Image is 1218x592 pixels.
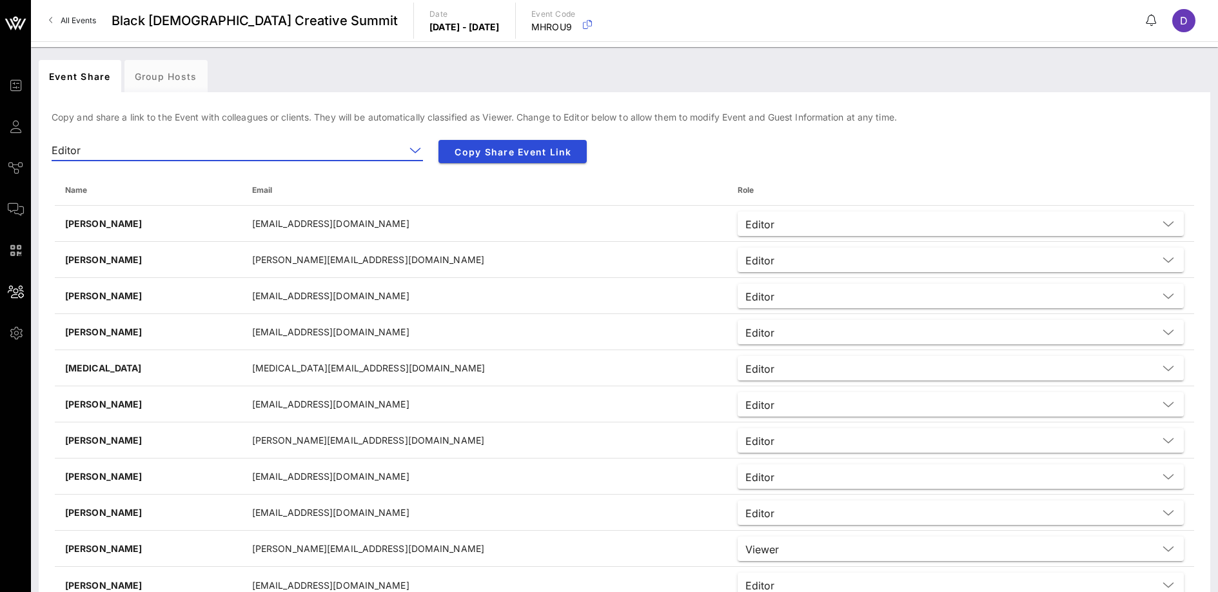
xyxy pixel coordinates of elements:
[1172,9,1195,32] div: D
[242,314,727,350] td: [EMAIL_ADDRESS][DOMAIN_NAME]
[39,60,121,92] div: Event Share
[242,242,727,278] td: [PERSON_NAME][EMAIL_ADDRESS][DOMAIN_NAME]
[242,350,727,386] td: [MEDICAL_DATA][EMAIL_ADDRESS][DOMAIN_NAME]
[745,327,774,339] div: Editor
[531,21,576,34] p: MHROU9
[738,537,1184,561] div: Viewer
[727,175,1194,206] th: Role
[738,212,1184,236] div: Editor
[1180,14,1188,27] span: D
[738,356,1184,380] div: Editor
[52,140,423,161] div: Editor
[55,531,242,567] td: [PERSON_NAME]
[55,350,242,386] td: [MEDICAL_DATA]
[531,8,576,21] p: Event Code
[112,11,398,30] span: Black [DEMOGRAPHIC_DATA] Creative Summit
[55,278,242,314] td: [PERSON_NAME]
[61,15,96,25] span: All Events
[745,291,774,302] div: Editor
[745,508,774,519] div: Editor
[242,386,727,422] td: [EMAIL_ADDRESS][DOMAIN_NAME]
[242,175,727,206] th: Email
[242,422,727,459] td: [PERSON_NAME][EMAIL_ADDRESS][DOMAIN_NAME]
[429,8,500,21] p: Date
[429,21,500,34] p: [DATE] - [DATE]
[738,248,1184,272] div: Editor
[52,144,81,156] div: Editor
[738,500,1184,525] div: Editor
[55,459,242,495] td: [PERSON_NAME]
[242,278,727,314] td: [EMAIL_ADDRESS][DOMAIN_NAME]
[738,320,1184,344] div: Editor
[242,495,727,531] td: [EMAIL_ADDRESS][DOMAIN_NAME]
[738,392,1184,417] div: Editor
[55,386,242,422] td: [PERSON_NAME]
[738,284,1184,308] div: Editor
[124,60,208,92] div: Group Hosts
[55,206,242,242] td: [PERSON_NAME]
[745,435,774,447] div: Editor
[745,399,774,411] div: Editor
[745,363,774,375] div: Editor
[745,580,774,591] div: Editor
[738,464,1184,489] div: Editor
[438,140,587,163] button: Copy Share Event Link
[745,544,779,555] div: Viewer
[55,314,242,350] td: [PERSON_NAME]
[55,242,242,278] td: [PERSON_NAME]
[242,459,727,495] td: [EMAIL_ADDRESS][DOMAIN_NAME]
[55,175,242,206] th: Name
[242,531,727,567] td: [PERSON_NAME][EMAIL_ADDRESS][DOMAIN_NAME]
[41,10,104,31] a: All Events
[449,146,576,157] span: Copy Share Event Link
[55,422,242,459] td: [PERSON_NAME]
[55,495,242,531] td: [PERSON_NAME]
[242,206,727,242] td: [EMAIL_ADDRESS][DOMAIN_NAME]
[738,428,1184,453] div: Editor
[745,219,774,230] div: Editor
[745,471,774,483] div: Editor
[745,255,774,266] div: Editor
